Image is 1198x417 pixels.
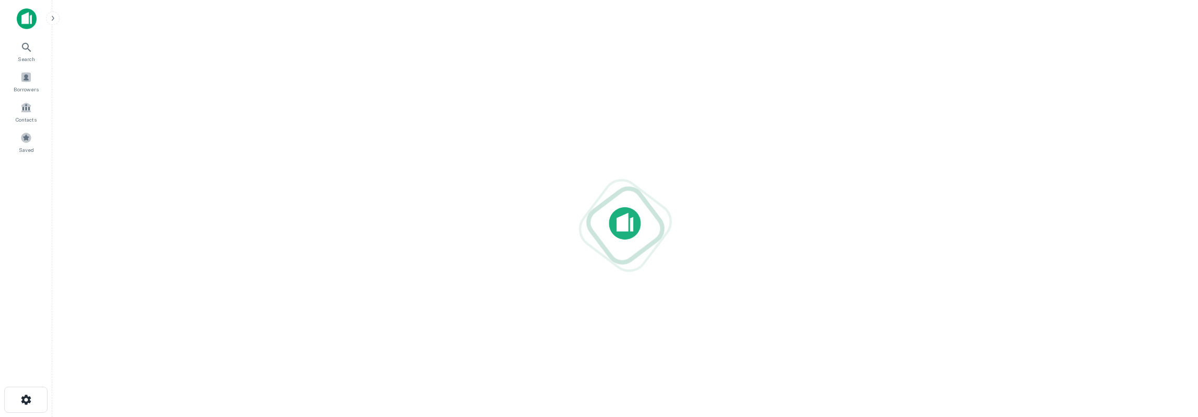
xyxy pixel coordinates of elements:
[3,98,49,126] a: Contacts
[18,55,35,63] span: Search
[3,67,49,96] a: Borrowers
[16,115,37,124] span: Contacts
[3,37,49,65] a: Search
[19,146,34,154] span: Saved
[14,85,39,93] span: Borrowers
[3,128,49,156] a: Saved
[17,8,37,29] img: capitalize-icon.png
